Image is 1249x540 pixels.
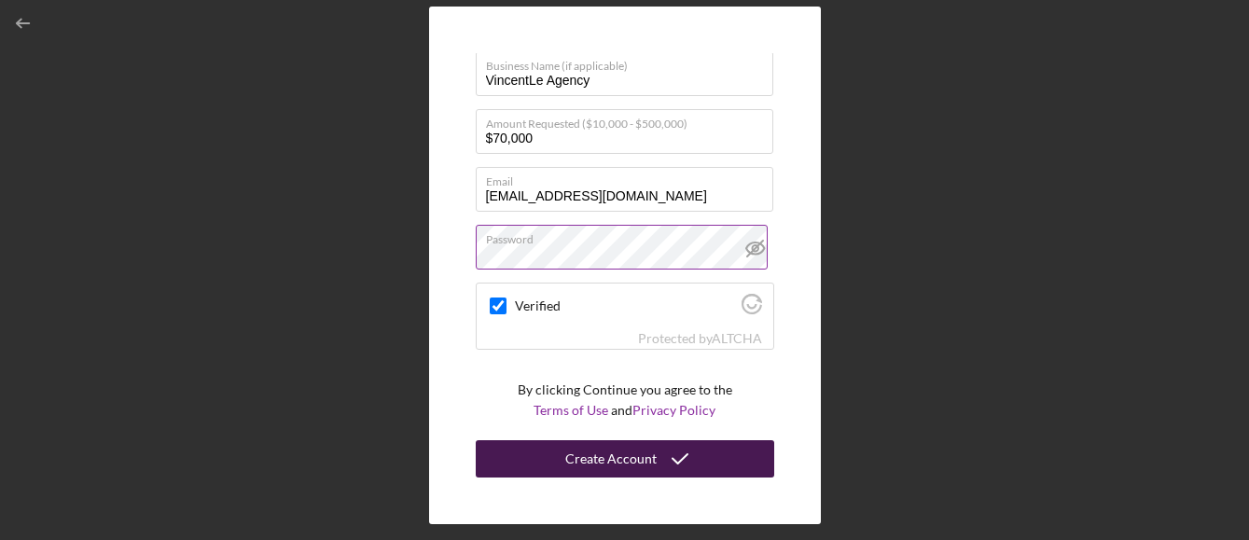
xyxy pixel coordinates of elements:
a: Visit Altcha.org [712,330,762,346]
div: Protected by [638,331,762,346]
label: Email [486,168,773,188]
label: Business Name (if applicable) [486,52,773,73]
a: Terms of Use [534,402,608,418]
label: Verified [515,298,736,313]
p: By clicking Continue you agree to the and [518,380,732,422]
div: Create Account [565,440,657,478]
a: Privacy Policy [632,402,715,418]
a: Visit Altcha.org [742,301,762,317]
button: Create Account [476,440,774,478]
label: Amount Requested ($10,000 - $500,000) [486,110,773,131]
label: Password [486,226,773,246]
